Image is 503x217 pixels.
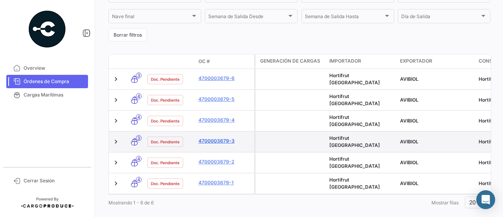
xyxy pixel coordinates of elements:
datatable-header-cell: Exportador [397,54,475,69]
span: AVIBIOL [400,118,419,124]
span: Nave final [112,15,191,20]
span: Mostrando 1 - 6 de 6 [108,200,154,206]
span: Doc. Pendiente [151,118,180,124]
span: Importador [329,57,361,65]
a: Expand/Collapse Row [112,159,120,167]
span: Cerrar Sesión [24,177,85,184]
a: 4700003679-1 [198,179,251,186]
span: Hortifrut Peru [329,93,380,106]
span: AVIBIOL [400,180,419,186]
a: Expand/Collapse Row [112,117,120,125]
span: AVIBIOL [400,160,419,165]
span: 3 [136,72,141,78]
span: Doc. Pendiente [151,97,180,103]
datatable-header-cell: Estado Doc. [144,58,195,65]
a: Overview [6,61,88,75]
a: 4700003679-5 [198,96,251,103]
span: 4 [136,156,141,162]
span: Hortifrut Peru [329,135,380,148]
datatable-header-cell: Modo de Transporte [125,58,144,65]
div: Abrir Intercom Messenger [476,190,495,209]
span: Exportador [400,57,432,65]
span: 4 [136,177,141,183]
span: Doc. Pendiente [151,76,180,82]
span: Hortifrut Peru [329,156,380,169]
span: 3 [136,135,141,141]
a: Expand/Collapse Row [112,96,120,104]
a: 4700003679-6 [198,75,251,82]
span: Hortifrut Peru [329,177,380,190]
span: AVIBIOL [400,139,419,145]
span: Hortifrut Peru [329,72,380,85]
span: Semana de Salida Desde [208,15,287,20]
a: 4700003679-4 [198,117,251,124]
span: AVIBIOL [400,97,419,103]
datatable-header-cell: Generación de cargas [255,54,326,69]
a: Expand/Collapse Row [112,75,120,83]
a: 4700003679-3 [198,137,251,145]
span: Día de Salida [401,15,480,20]
span: Hortifrut Peru [329,114,380,127]
span: Generación de cargas [260,57,320,65]
a: Órdenes de Compra [6,75,88,88]
span: Órdenes de Compra [24,78,85,85]
a: Expand/Collapse Row [112,138,120,146]
a: Cargas Marítimas [6,88,88,102]
datatable-header-cell: OC # [195,55,254,68]
button: Borrar filtros [108,28,147,41]
span: Doc. Pendiente [151,160,180,166]
span: Overview [24,65,85,72]
span: Doc. Pendiente [151,139,180,145]
span: Mostrar filas [431,200,459,206]
a: 4700003679-2 [198,158,251,165]
span: 4 [136,114,141,120]
a: Expand/Collapse Row [112,180,120,187]
span: 4 [136,93,141,99]
datatable-header-cell: Importador [326,54,397,69]
span: OC # [198,58,210,65]
span: Cargas Marítimas [24,91,85,98]
img: powered-by.png [28,9,67,49]
span: 20 [469,199,476,206]
span: Doc. Pendiente [151,180,180,187]
span: AVIBIOL [400,76,419,82]
span: Semana de Salida Hasta [305,15,384,20]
